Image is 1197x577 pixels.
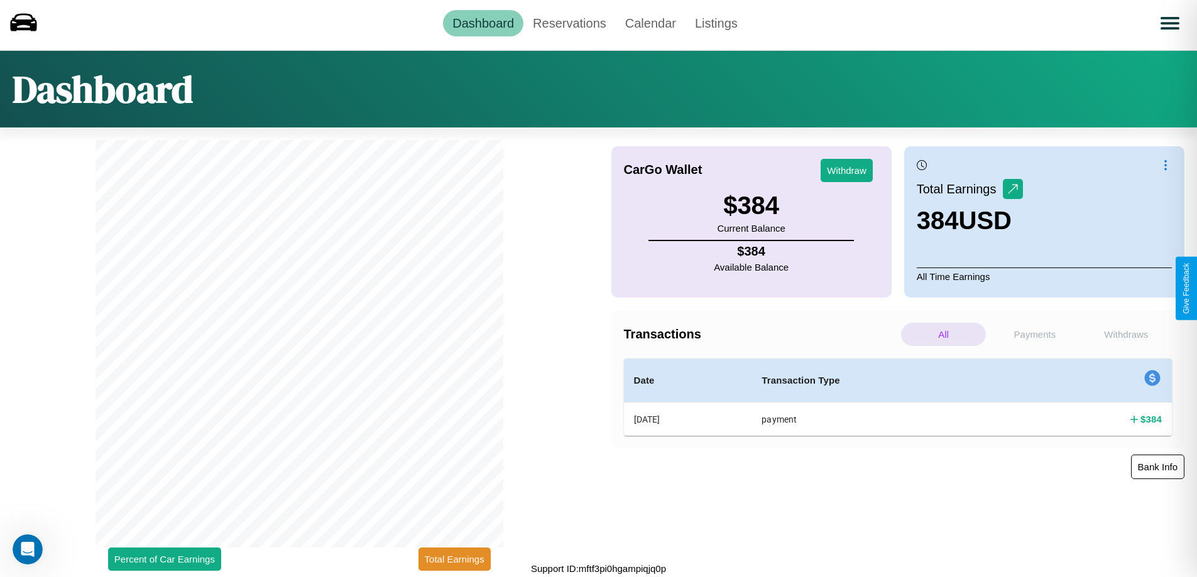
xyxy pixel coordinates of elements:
[686,10,747,36] a: Listings
[108,547,221,571] button: Percent of Car Earnings
[616,10,686,36] a: Calendar
[531,560,666,577] p: Support ID: mftf3pi0hgampiqjq0p
[1084,323,1169,346] p: Withdraws
[418,547,491,571] button: Total Earnings
[1140,413,1162,426] h4: $ 384
[901,323,986,346] p: All
[917,267,1172,285] p: All Time Earnings
[624,327,898,342] h4: Transactions
[821,159,873,182] button: Withdraw
[523,10,616,36] a: Reservations
[624,402,752,436] th: [DATE]
[762,373,1013,388] h4: Transaction Type
[917,207,1023,235] h3: 384 USD
[992,323,1077,346] p: Payments
[634,373,742,388] h4: Date
[717,191,785,220] h3: $ 384
[13,63,193,115] h1: Dashboard
[917,178,1003,200] p: Total Earnings
[443,10,523,36] a: Dashboard
[714,259,789,276] p: Available Balance
[714,244,789,259] h4: $ 384
[1182,263,1191,314] div: Give Feedback
[717,220,785,237] p: Current Balance
[624,163,702,177] h4: CarGo Wallet
[1152,6,1188,41] button: Open menu
[1131,455,1184,479] button: Bank Info
[13,534,43,564] iframe: Intercom live chat
[752,402,1023,436] th: payment
[624,359,1172,436] table: simple table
